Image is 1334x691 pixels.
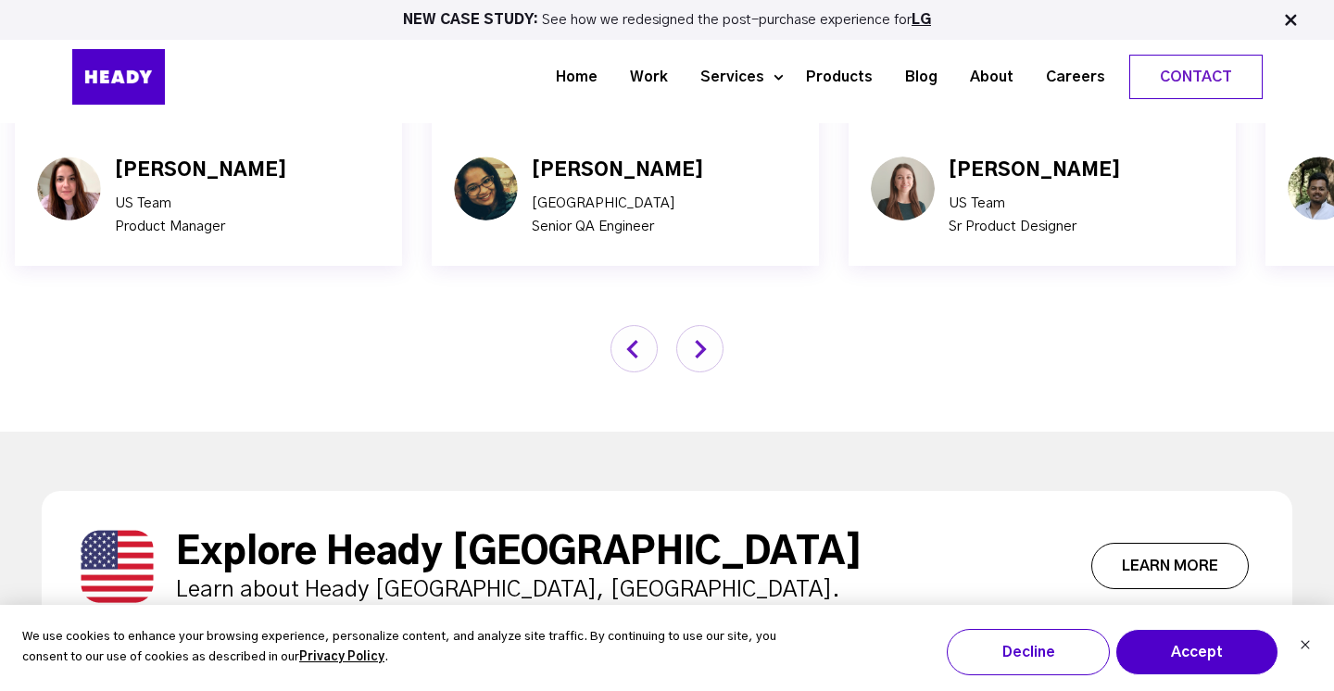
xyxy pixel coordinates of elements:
button: Accept [1115,629,1278,675]
img: Ellipse 4-2-1 [871,157,935,220]
a: Products [783,60,882,94]
a: Home [533,60,607,94]
a: LG [912,13,931,27]
div: Learn about Heady [GEOGRAPHIC_DATA], [GEOGRAPHIC_DATA]. [176,579,1087,601]
img: Heady_Logo_Web-01 (1) [72,49,165,105]
a: Explore Heady [GEOGRAPHIC_DATA] [176,534,862,572]
p: US Team Sr Product Designer [949,192,1121,238]
a: Privacy Policy [299,647,384,669]
a: Careers [1023,60,1114,94]
div: [PERSON_NAME] [949,157,1121,184]
img: rightArrow [676,325,724,372]
img: christna_png [37,157,101,220]
img: Ellipse 4-2 [454,157,518,220]
a: Work [607,60,677,94]
img: leftArrow [610,325,658,372]
p: See how we redesigned the post-purchase experience for [8,13,1326,27]
a: Blog [882,60,947,94]
p: We use cookies to enhance your browsing experience, personalize content, and analyze site traffic... [22,627,778,670]
a: Learn More [1091,543,1249,589]
img: Rectangle 92 [81,530,154,603]
img: Close Bar [1281,11,1300,30]
button: Dismiss cookie banner [1300,637,1311,657]
div: [PERSON_NAME] [115,157,287,184]
a: Contact [1130,56,1262,98]
div: Navigation Menu [211,55,1263,99]
a: About [947,60,1023,94]
div: [PERSON_NAME] [532,157,704,184]
strong: NEW CASE STUDY: [403,13,542,27]
a: Services [677,60,774,94]
button: Decline [947,629,1110,675]
p: US Team Product Manager [115,192,287,238]
p: [GEOGRAPHIC_DATA] Senior QA Engineer [532,192,704,238]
